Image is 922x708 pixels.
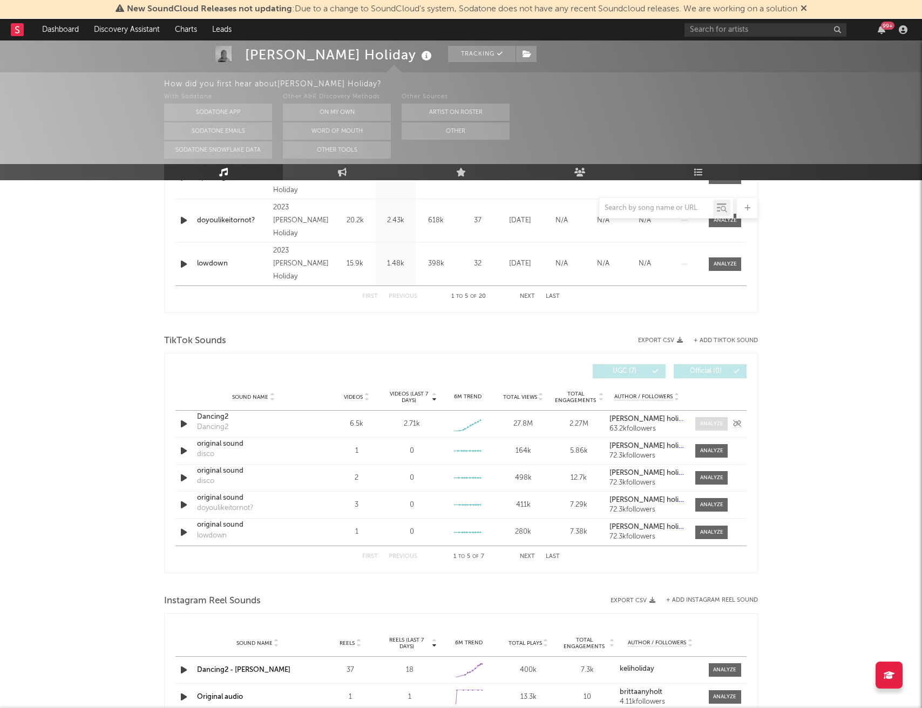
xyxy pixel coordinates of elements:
span: Official ( 0 ) [681,368,730,375]
a: Dancing2 - [PERSON_NAME] [197,666,290,673]
div: doyoulikeitornot? [197,503,253,514]
div: 2023 [PERSON_NAME] Holiday [273,201,332,240]
span: Sound Name [236,640,273,646]
div: disco [197,449,214,460]
span: Sound Name [232,394,268,400]
span: Videos (last 7 days) [387,391,431,404]
span: : Due to a change to SoundCloud's system, Sodatone does not have any recent Soundcloud releases. ... [127,5,797,13]
span: Instagram Reel Sounds [164,595,261,608]
div: 2 [331,473,382,484]
div: 1 [331,527,382,537]
div: [DATE] [502,258,538,269]
div: disco [197,476,214,487]
span: to [456,294,463,299]
span: Videos [344,394,363,400]
div: 411k [498,500,548,510]
button: 99+ [878,25,885,34]
div: 63.2k followers [609,425,684,433]
a: original sound [197,520,310,530]
button: Next [520,294,535,299]
div: 2.43k [378,215,413,226]
div: 2.27M [554,419,604,430]
strong: [PERSON_NAME] holiday [609,496,690,503]
a: [PERSON_NAME] holiday [609,469,684,477]
div: 498k [498,473,548,484]
div: + Add Instagram Reel Sound [655,597,758,603]
div: 27.8M [498,419,548,430]
a: Original audio [197,693,243,700]
span: TikTok Sounds [164,335,226,348]
div: 618k [418,215,453,226]
strong: [PERSON_NAME] holiday [609,469,690,476]
div: 2023 [PERSON_NAME] Holiday [273,244,332,283]
button: Other [402,122,510,140]
div: N/A [544,215,580,226]
a: original sound [197,466,310,476]
div: Other Sources [402,91,510,104]
div: 0 [410,473,414,484]
span: Total Engagements [561,637,608,650]
button: Export CSV [611,597,655,604]
strong: [PERSON_NAME] holiday [609,523,690,530]
div: N/A [544,258,580,269]
div: 7.3k [561,665,615,676]
span: to [458,554,465,559]
button: Official(0) [674,364,747,378]
div: 32 [459,258,497,269]
a: Dashboard [35,19,86,40]
a: [PERSON_NAME] holiday [609,496,684,504]
div: 6M Trend [442,639,496,647]
div: 1 [383,692,437,703]
button: Artist on Roster [402,104,510,121]
button: + Add Instagram Reel Sound [666,597,758,603]
span: of [470,294,477,299]
div: 1 5 7 [439,550,498,563]
button: Last [546,554,560,560]
a: doyoulikeitornot? [197,215,268,226]
strong: keliholiday [620,665,654,672]
div: N/A [627,215,663,226]
span: New SoundCloud Releases not updating [127,5,292,13]
div: 1 5 20 [439,290,498,303]
a: original sound [197,439,310,450]
div: 0 [410,527,414,537]
div: Dancing2 [197,422,228,433]
button: First [362,294,378,299]
button: Sodatone Snowflake Data [164,141,272,159]
div: 99 + [881,22,894,30]
a: Dancing2 [197,412,310,423]
div: 4.11k followers [620,698,701,706]
input: Search by song name or URL [599,204,713,213]
strong: brittaanyholt [620,689,662,696]
a: brittaanyholt [620,689,701,696]
div: 6.5k [331,419,382,430]
span: Author / Followers [628,639,686,646]
div: 400k [501,665,555,676]
div: 398k [418,258,453,269]
div: 1.48k [378,258,413,269]
div: 72.3k followers [609,506,684,514]
div: 2.71k [404,419,420,430]
div: 1 [323,692,377,703]
span: Total Engagements [554,391,598,404]
button: Tracking [448,46,516,62]
a: [PERSON_NAME] holiday [609,443,684,450]
span: Total Views [503,394,537,400]
button: Other Tools [283,141,391,159]
span: Author / Followers [614,393,673,400]
div: 13.3k [501,692,555,703]
div: 0 [410,446,414,457]
div: 5.86k [554,446,604,457]
div: N/A [627,258,663,269]
div: [DATE] [502,215,538,226]
a: original sound [197,493,310,503]
div: 37 [323,665,377,676]
span: Dismiss [801,5,807,13]
div: 18 [383,665,437,676]
div: lowdown [197,530,227,541]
